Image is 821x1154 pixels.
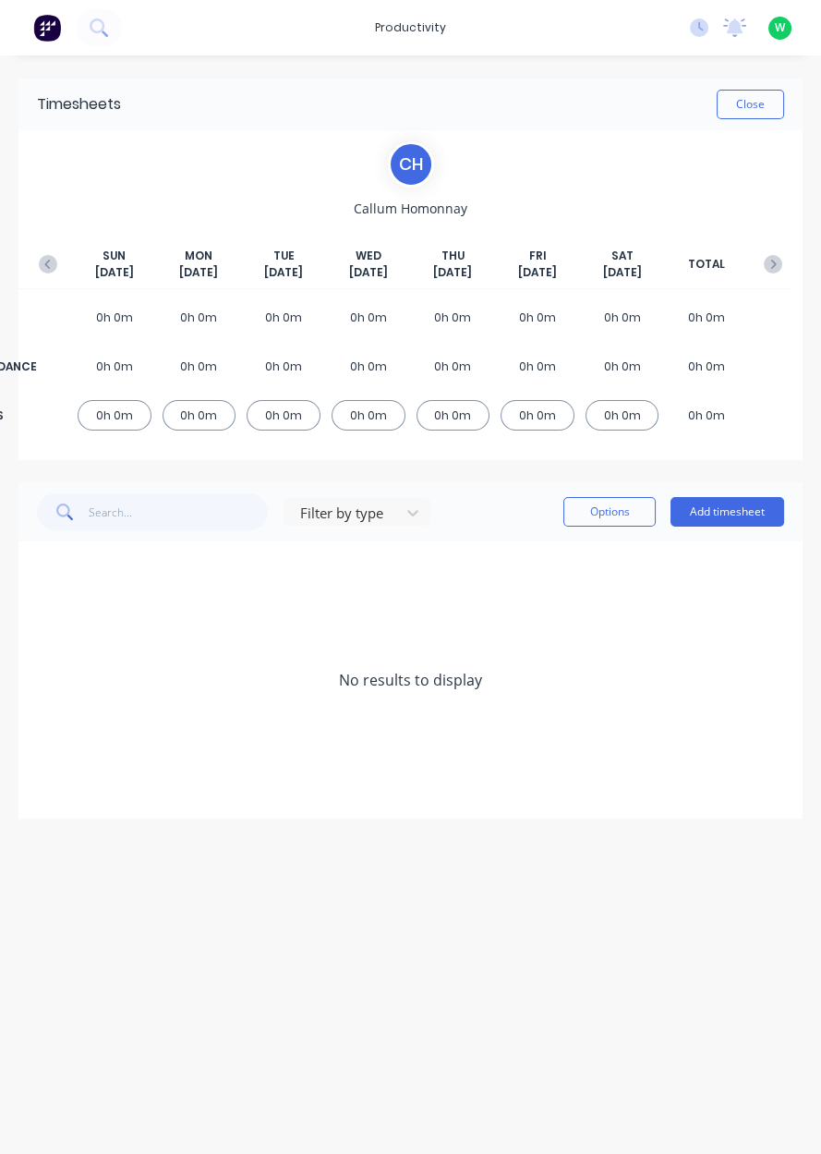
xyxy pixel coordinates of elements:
[179,264,218,281] span: [DATE]
[670,400,743,431] div: 0h 0m
[388,141,434,188] div: C H
[417,351,490,382] div: 0h 0m
[354,199,467,218] span: Callum Homonnay
[775,19,785,36] span: W
[501,351,574,382] div: 0h 0m
[89,493,269,530] input: Search...
[518,264,557,281] span: [DATE]
[603,264,642,281] span: [DATE]
[332,400,405,431] div: 0h 0m
[356,248,381,264] span: WED
[501,400,574,431] div: 0h 0m
[717,90,784,119] button: Close
[417,400,490,431] div: 0h 0m
[332,302,405,333] div: 0h 0m
[37,93,121,115] div: Timesheets
[441,248,465,264] span: THU
[586,302,659,333] div: 0h 0m
[78,400,151,431] div: 0h 0m
[247,400,320,431] div: 0h 0m
[163,351,236,382] div: 0h 0m
[670,302,743,333] div: 0h 0m
[247,302,320,333] div: 0h 0m
[528,248,546,264] span: FRI
[501,302,574,333] div: 0h 0m
[18,541,803,819] div: No results to display
[33,14,61,42] img: Factory
[688,256,725,273] span: TOTAL
[185,248,212,264] span: MON
[103,248,126,264] span: SUN
[349,264,388,281] span: [DATE]
[611,248,634,264] span: SAT
[273,248,295,264] span: TUE
[670,351,743,382] div: 0h 0m
[670,497,784,527] button: Add timesheet
[563,497,656,527] button: Options
[163,400,236,431] div: 0h 0m
[332,351,405,382] div: 0h 0m
[247,351,320,382] div: 0h 0m
[586,351,659,382] div: 0h 0m
[163,302,236,333] div: 0h 0m
[95,264,134,281] span: [DATE]
[78,302,151,333] div: 0h 0m
[433,264,472,281] span: [DATE]
[78,351,151,382] div: 0h 0m
[586,400,659,431] div: 0h 0m
[417,302,490,333] div: 0h 0m
[366,14,455,42] div: productivity
[264,264,303,281] span: [DATE]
